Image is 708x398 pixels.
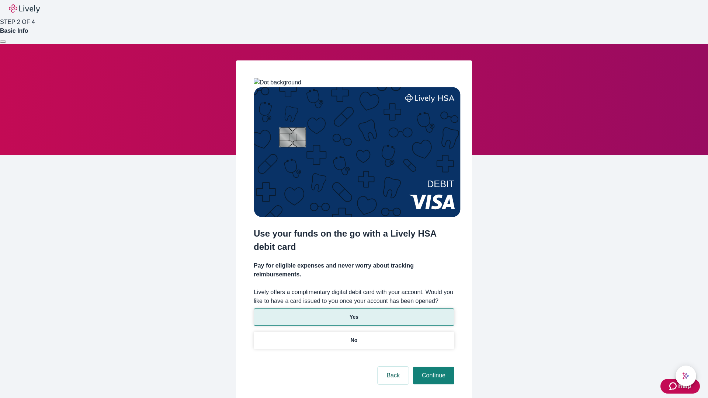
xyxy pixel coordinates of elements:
[678,382,691,391] span: Help
[378,367,409,384] button: Back
[413,367,454,384] button: Continue
[254,308,454,326] button: Yes
[660,379,700,394] button: Zendesk support iconHelp
[676,366,696,386] button: chat
[254,288,454,306] label: Lively offers a complimentary digital debit card with your account. Would you like to have a card...
[254,87,461,217] img: Debit card
[254,78,301,87] img: Dot background
[254,261,454,279] h4: Pay for eligible expenses and never worry about tracking reimbursements.
[669,382,678,391] svg: Zendesk support icon
[9,4,40,13] img: Lively
[351,336,358,344] p: No
[350,313,358,321] p: Yes
[254,332,454,349] button: No
[682,372,690,380] svg: Lively AI Assistant
[254,227,454,254] h2: Use your funds on the go with a Lively HSA debit card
